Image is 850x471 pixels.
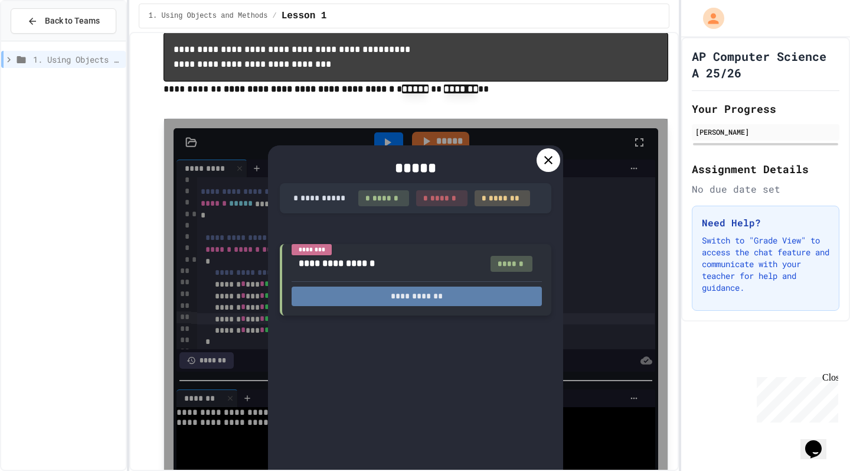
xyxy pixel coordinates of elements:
[33,53,121,66] span: 1. Using Objects and Methods
[45,15,100,27] span: Back to Teams
[702,235,829,294] p: Switch to "Grade View" to access the chat feature and communicate with your teacher for help and ...
[691,5,727,32] div: My Account
[149,11,268,21] span: 1. Using Objects and Methods
[272,11,276,21] span: /
[692,100,839,117] h2: Your Progress
[282,9,327,23] span: Lesson 1
[702,216,829,230] h3: Need Help?
[11,8,116,34] button: Back to Teams
[5,5,81,75] div: Chat with us now!Close
[752,372,838,423] iframe: chat widget
[692,48,839,81] h1: AP Computer Science A 25/26
[692,161,839,177] h2: Assignment Details
[800,424,838,459] iframe: chat widget
[692,182,839,196] div: No due date set
[695,126,836,137] div: [PERSON_NAME]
